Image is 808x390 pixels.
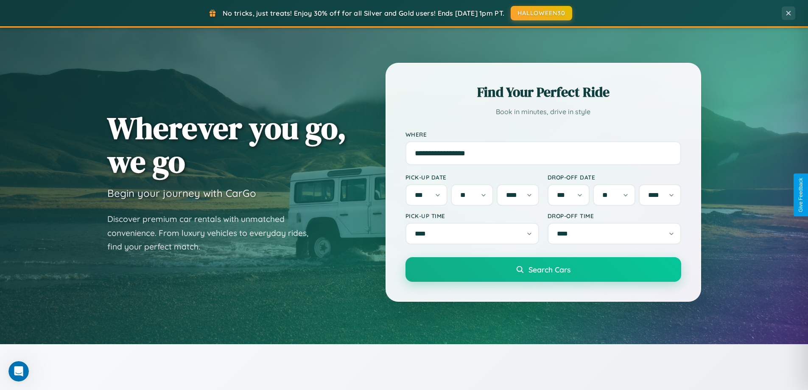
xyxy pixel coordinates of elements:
p: Book in minutes, drive in style [405,106,681,118]
h2: Find Your Perfect Ride [405,83,681,101]
p: Discover premium car rentals with unmatched convenience. From luxury vehicles to everyday rides, ... [107,212,319,254]
iframe: Intercom live chat [8,361,29,382]
button: HALLOWEEN30 [511,6,572,20]
span: Search Cars [528,265,570,274]
span: No tricks, just treats! Enjoy 30% off for all Silver and Gold users! Ends [DATE] 1pm PT. [223,9,504,17]
label: Where [405,131,681,138]
h1: Wherever you go, we go [107,111,347,178]
h3: Begin your journey with CarGo [107,187,256,199]
div: Give Feedback [798,178,804,212]
label: Drop-off Date [548,174,681,181]
label: Pick-up Time [405,212,539,219]
label: Drop-off Time [548,212,681,219]
button: Search Cars [405,257,681,282]
label: Pick-up Date [405,174,539,181]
